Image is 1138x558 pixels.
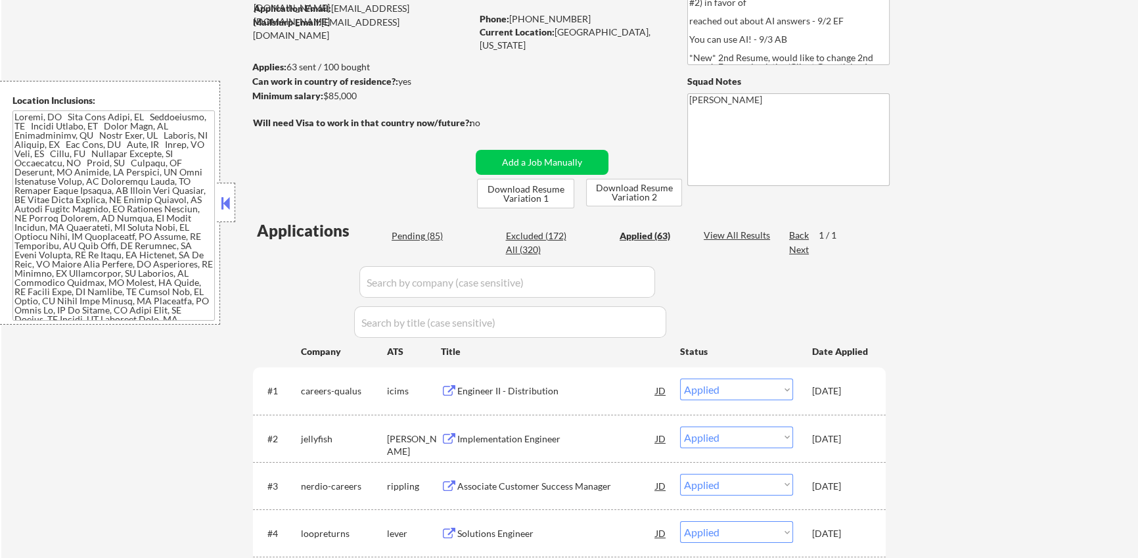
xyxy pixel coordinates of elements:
div: Pending (85) [392,229,457,243]
div: 1 / 1 [819,229,849,242]
div: [DATE] [812,527,870,540]
div: ATS [387,345,441,358]
div: Location Inclusions: [12,94,215,107]
div: Next [789,243,810,256]
div: loopreturns [301,527,387,540]
div: [DATE] [812,432,870,446]
div: [DATE] [812,384,870,398]
strong: Application Email: [254,3,331,14]
div: #3 [267,480,290,493]
div: JD [654,427,668,450]
div: [DATE] [812,480,870,493]
div: JD [654,474,668,498]
strong: Mailslurp Email: [253,16,321,28]
div: rippling [387,480,441,493]
div: nerdio-careers [301,480,387,493]
div: Date Applied [812,345,870,358]
div: [PHONE_NUMBER] [480,12,666,26]
div: icims [387,384,441,398]
div: Associate Customer Success Manager [457,480,656,493]
div: Title [441,345,668,358]
div: 63 sent / 100 bought [252,60,471,74]
div: Back [789,229,810,242]
div: #1 [267,384,290,398]
div: [GEOGRAPHIC_DATA], [US_STATE] [480,26,666,51]
strong: Current Location: [480,26,555,37]
div: JD [654,379,668,402]
div: #4 [267,527,290,540]
input: Search by company (case sensitive) [359,266,655,298]
div: [EMAIL_ADDRESS][DOMAIN_NAME] [253,16,471,41]
div: View All Results [704,229,774,242]
div: Engineer II - Distribution [457,384,656,398]
div: #2 [267,432,290,446]
div: jellyfish [301,432,387,446]
div: $85,000 [252,89,471,103]
div: Applied (63) [620,229,685,243]
div: careers-qualus [301,384,387,398]
button: Add a Job Manually [476,150,608,175]
strong: Minimum salary: [252,90,323,101]
strong: Phone: [480,13,509,24]
input: Search by title (case sensitive) [354,306,666,338]
button: Download Resume Variation 1 [477,179,574,208]
div: Solutions Engineer [457,527,656,540]
div: Squad Notes [687,75,890,88]
div: [PERSON_NAME] [387,432,441,458]
strong: Can work in country of residence?: [252,76,398,87]
div: Implementation Engineer [457,432,656,446]
button: Download Resume Variation 2 [586,179,682,206]
div: Applications [257,223,387,239]
div: yes [252,75,467,88]
div: Status [680,339,793,363]
div: Company [301,345,387,358]
div: [EMAIL_ADDRESS][DOMAIN_NAME] [254,2,471,28]
strong: Will need Visa to work in that country now/future?: [253,117,472,128]
div: Excluded (172) [505,229,571,243]
div: lever [387,527,441,540]
div: All (320) [505,243,571,256]
div: no [470,116,507,129]
strong: Applies: [252,61,286,72]
div: JD [654,521,668,545]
